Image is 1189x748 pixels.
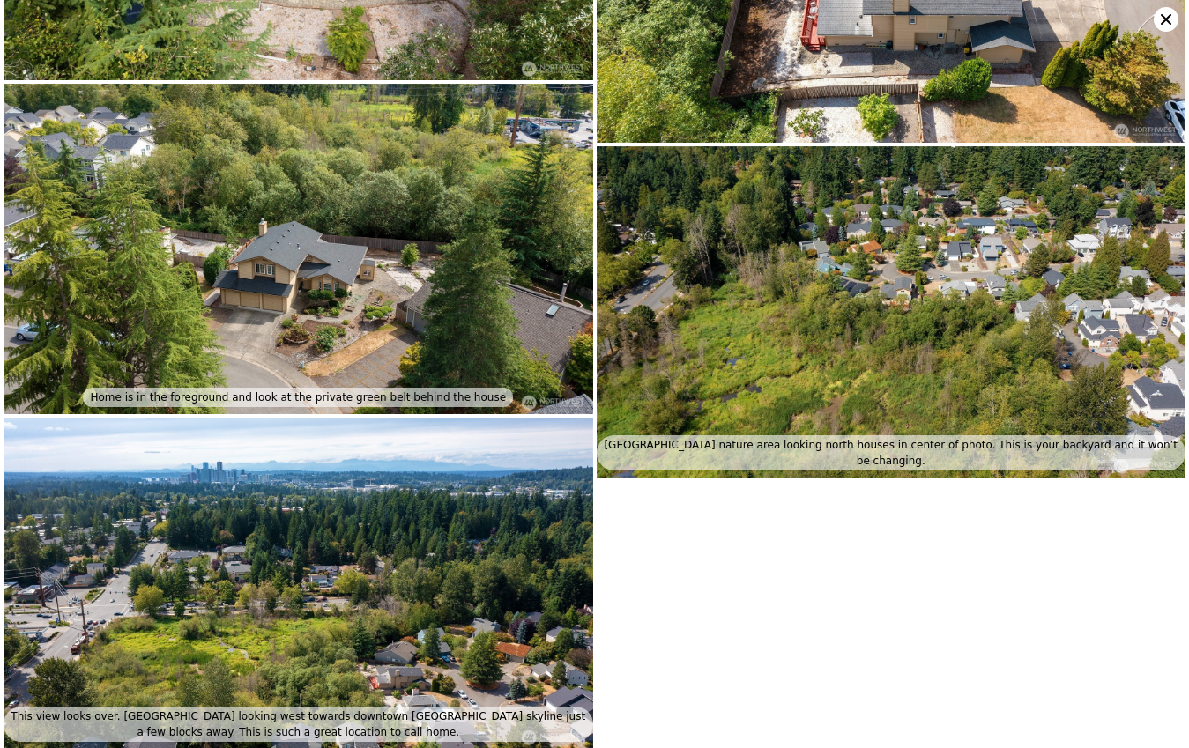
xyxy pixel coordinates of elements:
div: Home is in the foreground and look at the private green belt behind the house [83,388,513,407]
img: Home is in the foreground and look at the private green belt behind the house [4,84,593,414]
img: Kelsey Creek nature area looking north houses in center of photo. This is your backyard and it wo... [597,146,1186,477]
div: This view looks over. [GEOGRAPHIC_DATA] looking west towards downtown [GEOGRAPHIC_DATA] skyline j... [4,707,593,742]
div: [GEOGRAPHIC_DATA] nature area looking north houses in center of photo. This is your backyard and ... [597,435,1186,470]
img: This view looks over. Kelsey Creek green belt looking west towards downtown Bellevue skyline just... [4,418,593,748]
